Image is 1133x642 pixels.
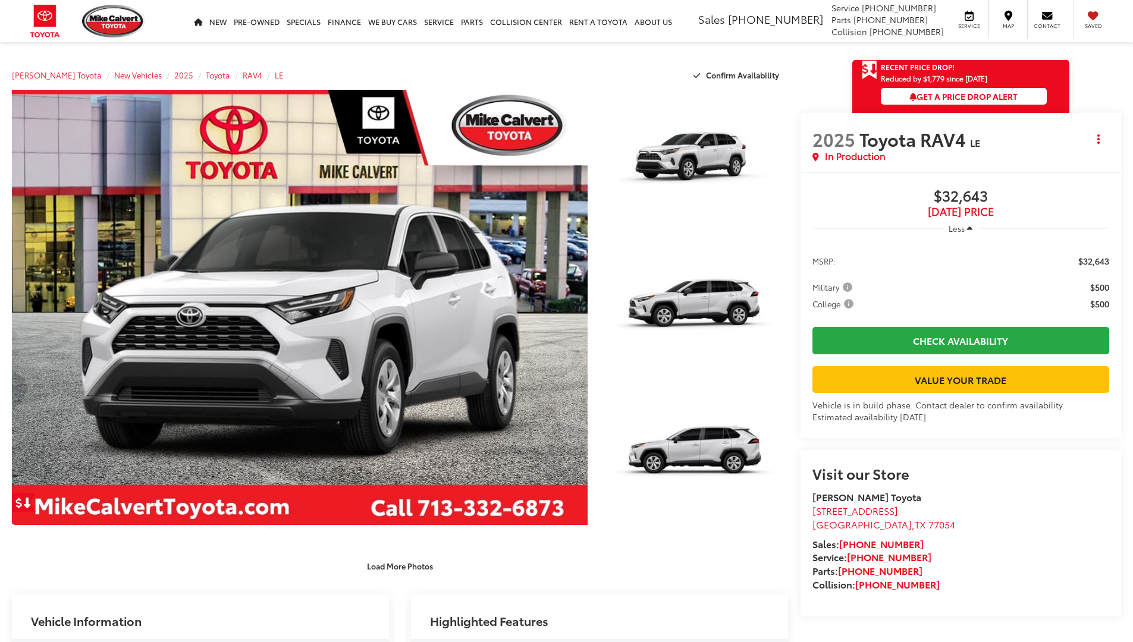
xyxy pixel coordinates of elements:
a: [PERSON_NAME] Toyota [12,70,102,80]
a: Expand Photo 2 [601,237,789,378]
img: Mike Calvert Toyota [82,5,145,37]
a: Get Price Drop Alert Recent Price Drop! [852,60,1069,74]
button: Military [812,281,856,293]
span: dropdown dots [1097,134,1100,144]
span: [PHONE_NUMBER] [862,2,936,14]
button: Load More Photos [359,555,441,576]
span: Less [949,223,965,234]
img: 2025 Toyota RAV4 LE [598,383,790,527]
button: College [812,298,858,310]
img: 2025 Toyota RAV4 LE [6,87,593,527]
a: [PHONE_NUMBER] [855,577,940,591]
a: Expand Photo 3 [601,385,789,525]
button: Confirm Availability [687,65,789,86]
h2: Vehicle Information [31,614,142,627]
a: RAV4 [243,70,262,80]
span: , [812,517,955,531]
span: Parts [831,14,851,26]
span: Collision [831,26,867,37]
span: Reduced by $1,779 since [DATE] [881,74,1047,82]
h2: Highlighted Features [430,614,548,627]
a: Get Price Drop Alert [12,493,36,512]
a: New Vehicles [114,70,162,80]
strong: Collision: [812,577,940,591]
strong: Parts: [812,564,922,577]
a: [PHONE_NUMBER] [838,564,922,577]
span: Recent Price Drop! [881,62,955,72]
span: [PHONE_NUMBER] [870,26,944,37]
img: 2025 Toyota RAV4 LE [598,235,790,379]
span: [DATE] PRICE [812,206,1109,218]
span: In Production [825,149,886,163]
span: $32,643 [1078,255,1109,267]
span: [STREET_ADDRESS] [812,503,898,517]
span: Service [956,22,983,30]
a: [PHONE_NUMBER] [847,550,931,564]
a: [STREET_ADDRESS] [GEOGRAPHIC_DATA],TX 77054 [812,503,955,531]
span: [PHONE_NUMBER] [853,14,928,26]
strong: Sales: [812,537,924,550]
a: 2025 [174,70,193,80]
strong: [PERSON_NAME] Toyota [812,490,921,503]
span: Get a Price Drop Alert [909,90,1018,102]
span: Military [812,281,855,293]
h2: Visit our Store [812,465,1109,481]
span: $32,643 [812,188,1109,206]
span: College [812,298,856,310]
span: $500 [1090,281,1109,293]
span: MSRP: [812,255,836,267]
span: 77054 [928,517,955,531]
img: 2025 Toyota RAV4 LE [598,88,790,232]
span: Saved [1080,22,1106,30]
strong: Service: [812,550,931,564]
span: Get Price Drop Alert [862,60,877,80]
span: Service [831,2,859,14]
span: Confirm Availability [706,70,779,80]
a: Expand Photo 1 [601,90,789,231]
a: Value Your Trade [812,366,1109,393]
div: Vehicle is in build phase. Contact dealer to confirm availability. Estimated availability [DATE] [812,399,1109,423]
span: Map [995,22,1021,30]
a: [PHONE_NUMBER] [839,537,924,550]
a: Check Availability [812,327,1109,354]
span: Contact [1034,22,1060,30]
a: Toyota [206,70,230,80]
span: LE [970,136,980,149]
span: [PHONE_NUMBER] [728,11,823,27]
button: Actions [1088,128,1109,149]
span: TX [915,517,926,531]
a: LE [275,70,284,80]
span: $500 [1090,298,1109,310]
span: [GEOGRAPHIC_DATA] [812,517,912,531]
a: Expand Photo 0 [12,90,588,525]
span: Sales [698,11,725,27]
span: 2025 [812,126,855,152]
button: Less [943,218,978,239]
span: Toyota RAV4 [859,126,970,152]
